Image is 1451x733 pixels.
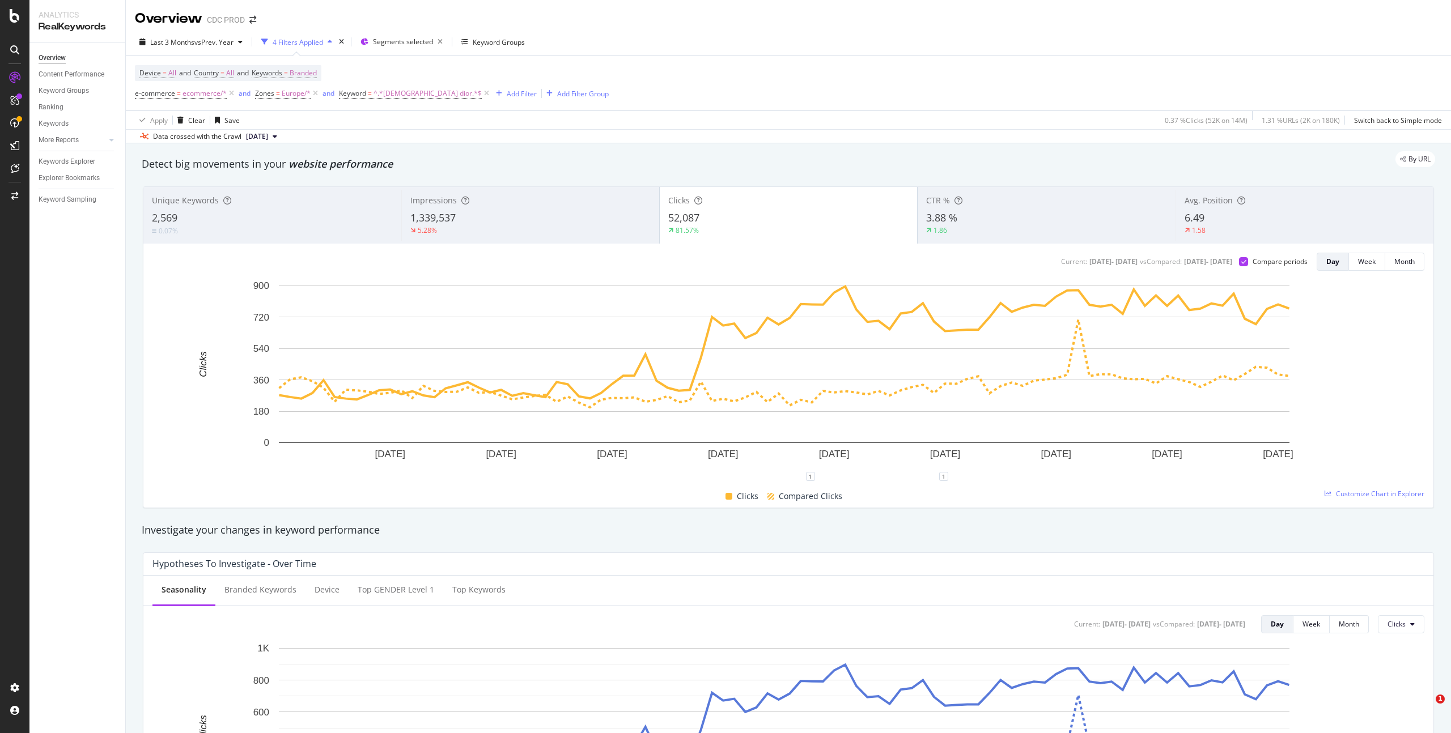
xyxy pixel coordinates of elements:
span: 6.49 [1185,211,1204,224]
div: Keywords [39,118,69,130]
div: Save [224,116,240,125]
a: Content Performance [39,69,117,80]
button: Apply [135,111,168,129]
a: More Reports [39,134,106,146]
a: Overview [39,52,117,64]
div: Month [1394,257,1415,266]
span: Keyword [339,88,366,98]
button: and [239,88,251,99]
span: Branded [290,65,317,81]
span: ^.*[DEMOGRAPHIC_DATA] dior.*$ [374,86,482,101]
span: 2025 Aug. 15th [246,131,268,142]
div: times [337,36,346,48]
text: 900 [253,280,269,291]
div: Keyword Groups [39,85,89,97]
button: Save [210,111,240,129]
iframe: Intercom live chat [1412,694,1440,722]
div: 5.28% [418,225,437,235]
a: Keywords [39,118,117,130]
button: 4 Filters Applied [257,33,337,51]
text: 800 [253,675,269,685]
span: = [163,68,167,78]
div: vs Compared : [1140,257,1182,266]
a: Explorer Bookmarks [39,172,117,184]
span: Avg. Position [1185,195,1233,206]
svg: A chart. [152,280,1416,476]
text: [DATE] [1152,449,1182,459]
text: [DATE] [597,449,627,459]
button: Add Filter [491,87,537,100]
text: 600 [253,707,269,718]
span: ecommerce/* [183,86,227,101]
div: Current: [1061,257,1087,266]
button: Day [1261,615,1293,633]
div: Top Keywords [452,584,506,595]
text: 1K [257,643,269,654]
text: [DATE] [1041,449,1072,459]
text: 540 [253,343,269,354]
text: [DATE] [375,449,406,459]
div: Branded Keywords [224,584,296,595]
span: = [368,88,372,98]
div: 0.07% [159,226,178,236]
span: Device [139,68,161,78]
div: Content Performance [39,69,104,80]
span: = [220,68,224,78]
span: Country [194,68,219,78]
span: and [237,68,249,78]
span: By URL [1408,156,1431,163]
div: Top GENDER Level 1 [358,584,434,595]
div: Day [1271,619,1284,629]
button: Segments selected [356,33,447,51]
div: 1.58 [1192,225,1206,235]
span: Zones [255,88,274,98]
text: [DATE] [708,449,739,459]
text: Clicks [198,351,209,377]
div: Day [1326,257,1339,266]
div: RealKeywords [39,20,116,33]
text: [DATE] [486,449,516,459]
span: Clicks [737,489,758,503]
div: Switch back to Simple mode [1354,116,1442,125]
span: 1 [1436,694,1445,704]
div: Explorer Bookmarks [39,172,100,184]
div: Overview [39,52,66,64]
span: 52,087 [668,211,699,224]
button: Switch back to Simple mode [1350,111,1442,129]
span: e-commerce [135,88,175,98]
div: Investigate your changes in keyword performance [142,523,1435,538]
div: Clear [188,116,205,125]
div: Analytics [39,9,116,20]
span: Clicks [1388,619,1406,629]
div: Week [1358,257,1376,266]
div: and [323,88,334,98]
button: Day [1317,253,1349,271]
div: Keyword Groups [473,37,525,47]
button: [DATE] [241,130,282,143]
div: legacy label [1395,151,1435,167]
div: arrow-right-arrow-left [249,16,256,24]
span: Segments selected [373,37,433,46]
div: Keywords Explorer [39,156,95,168]
div: 1 [806,472,815,481]
div: Keyword Sampling [39,194,96,206]
span: Europe/* [282,86,311,101]
button: Week [1349,253,1385,271]
text: 0 [264,437,269,448]
div: [DATE] - [DATE] [1089,257,1138,266]
div: [DATE] - [DATE] [1102,619,1151,629]
div: Add Filter Group [557,89,609,99]
span: Impressions [410,195,457,206]
a: Ranking [39,101,117,113]
button: Clear [173,111,205,129]
button: Clicks [1378,615,1424,633]
span: Keywords [252,68,282,78]
div: [DATE] - [DATE] [1197,619,1245,629]
button: and [323,88,334,99]
button: Add Filter Group [542,87,609,100]
span: Clicks [668,195,690,206]
div: 1.31 % URLs ( 2K on 180K ) [1262,116,1340,125]
div: Device [315,584,340,595]
span: 2,569 [152,211,177,224]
